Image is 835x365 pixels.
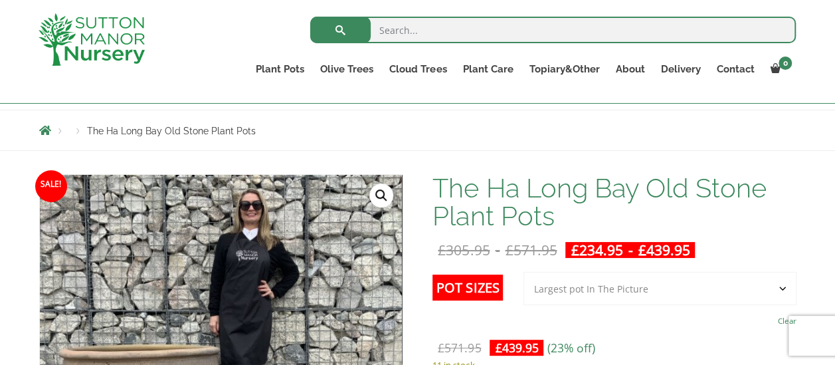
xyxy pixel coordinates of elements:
[495,340,538,356] bdi: 439.95
[432,174,796,230] h1: The Ha Long Bay Old Stone Plant Pots
[778,312,796,330] a: Clear options
[505,241,513,259] span: £
[432,242,562,258] del: -
[87,126,256,136] span: The Ha Long Bay Old Stone Plant Pots
[505,241,557,259] bdi: 571.95
[638,241,646,259] span: £
[652,60,708,78] a: Delivery
[381,60,454,78] a: Cloud Trees
[369,183,393,207] a: View full-screen image gallery
[638,241,690,259] bdi: 439.95
[310,17,796,43] input: Search...
[708,60,762,78] a: Contact
[248,60,312,78] a: Plant Pots
[495,340,502,356] span: £
[547,340,595,356] span: (23% off)
[438,241,490,259] bdi: 305.95
[438,340,481,356] bdi: 571.95
[432,275,503,301] label: Pot Sizes
[39,13,145,66] img: logo
[438,340,444,356] span: £
[454,60,521,78] a: Plant Care
[39,125,796,136] nav: Breadcrumbs
[565,242,695,258] ins: -
[35,170,67,202] span: Sale!
[779,57,792,70] span: 0
[762,60,796,78] a: 0
[438,241,446,259] span: £
[521,60,607,78] a: Topiary&Other
[571,241,579,259] span: £
[312,60,381,78] a: Olive Trees
[607,60,652,78] a: About
[571,241,622,259] bdi: 234.95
